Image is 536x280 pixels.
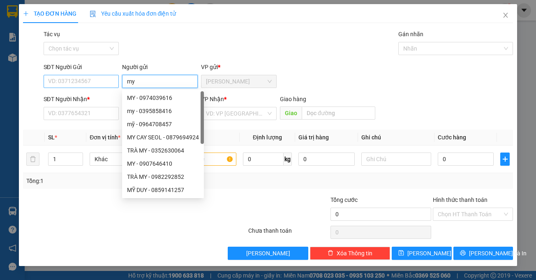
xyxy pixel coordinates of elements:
[7,25,73,35] div: NGỌC
[310,247,390,260] button: deleteXóa Thông tin
[7,35,73,47] div: 0979422957
[127,120,199,129] div: mỹ - 0964708457
[122,118,204,131] div: mỹ - 0964708457
[298,134,329,141] span: Giá trị hàng
[23,11,29,16] span: plus
[398,31,423,37] label: Gán nhãn
[501,156,509,162] span: plus
[127,185,199,194] div: MỸ DUY - 0859141257
[361,153,431,166] input: Ghi Chú
[79,7,162,27] div: VP [GEOGRAPHIC_DATA]
[7,7,20,16] span: Gửi:
[7,7,73,25] div: [PERSON_NAME]
[494,4,517,27] button: Close
[438,134,466,141] span: Cước hàng
[127,146,199,155] div: TRÀ MY - 0352630064
[122,144,204,157] div: TRÀ MY - 0352630064
[122,131,204,144] div: MY CAY SEOL - 0879694924
[122,62,198,72] div: Người gửi
[95,153,155,165] span: Khác
[44,62,119,72] div: SĐT Người Gửi
[330,197,358,203] span: Tổng cước
[26,153,39,166] button: delete
[284,153,292,166] span: kg
[201,96,224,102] span: VP Nhận
[44,95,119,104] div: SĐT Người Nhận
[122,183,204,197] div: MỸ DUY - 0859141257
[23,10,76,17] span: TẠO ĐƠN HÀNG
[79,27,162,37] div: hân
[453,247,513,260] button: printer[PERSON_NAME] và In
[246,249,290,258] span: [PERSON_NAME]
[398,250,404,257] span: save
[79,37,162,48] div: 0343069464
[6,54,19,62] span: CR :
[48,134,55,141] span: SL
[328,250,333,257] span: delete
[201,62,277,72] div: VP gửi
[122,170,204,183] div: TRÀ MY - 0982292852
[358,130,434,146] th: Ghi chú
[90,10,176,17] span: Yêu cầu xuất hóa đơn điện tử
[44,31,60,37] label: Tác vụ
[253,134,282,141] span: Định lượng
[127,172,199,181] div: TRÀ MY - 0982292852
[206,75,272,88] span: Mỹ Hương
[337,249,372,258] span: Xóa Thông tin
[298,153,354,166] input: 0
[6,53,74,63] div: 30.000
[280,96,306,102] span: Giao hàng
[26,176,208,185] div: Tổng: 1
[127,133,199,142] div: MY CAY SEOL - 0879694924
[302,106,375,120] input: Dọc đường
[127,93,199,102] div: MY - 0974039616
[228,247,308,260] button: [PERSON_NAME]
[122,91,204,104] div: MY - 0974039616
[407,249,451,258] span: [PERSON_NAME]
[79,8,98,16] span: Nhận:
[122,157,204,170] div: MY - 0907646410
[127,159,199,168] div: MY - 0907646410
[502,12,509,19] span: close
[280,106,302,120] span: Giao
[433,197,487,203] label: Hình thức thanh toán
[90,134,120,141] span: Đơn vị tính
[127,106,199,116] div: my - 0395858416
[460,250,466,257] span: printer
[247,226,329,241] div: Chưa thanh toán
[122,104,204,118] div: my - 0395858416
[500,153,510,166] button: plus
[392,247,452,260] button: save[PERSON_NAME]
[90,11,96,17] img: icon
[469,249,527,258] span: [PERSON_NAME] và In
